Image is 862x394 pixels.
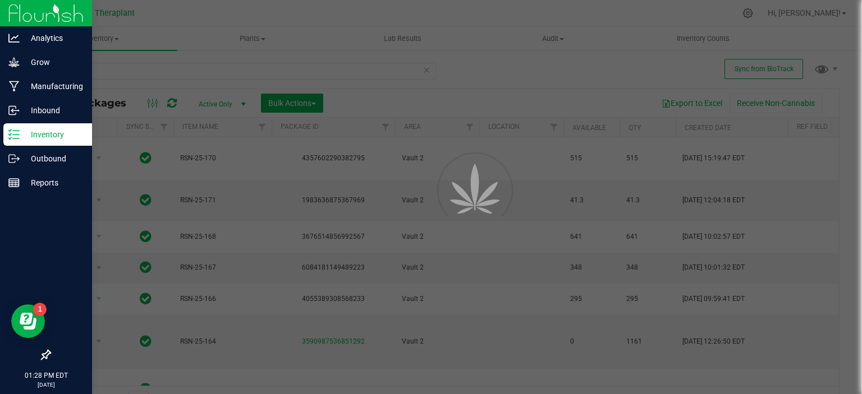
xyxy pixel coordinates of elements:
p: 01:28 PM EDT [5,370,87,381]
iframe: Resource center [11,304,45,338]
p: Inventory [20,128,87,141]
iframe: Resource center unread badge [33,303,47,316]
inline-svg: Analytics [8,33,20,44]
p: Outbound [20,152,87,165]
inline-svg: Reports [8,177,20,188]
p: Analytics [20,31,87,45]
p: Grow [20,55,87,69]
p: Inbound [20,104,87,117]
inline-svg: Outbound [8,153,20,164]
inline-svg: Manufacturing [8,81,20,92]
inline-svg: Inventory [8,129,20,140]
inline-svg: Inbound [8,105,20,116]
p: Manufacturing [20,80,87,93]
inline-svg: Grow [8,57,20,68]
p: Reports [20,176,87,189]
p: [DATE] [5,381,87,389]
